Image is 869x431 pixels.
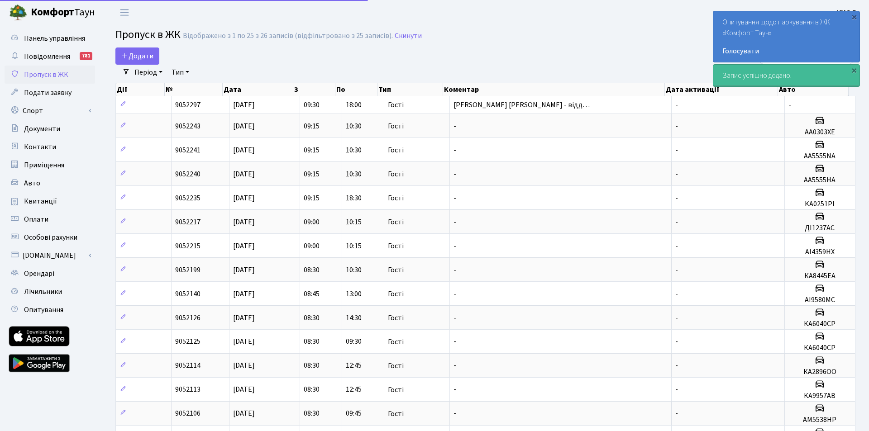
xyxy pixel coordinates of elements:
span: Авто [24,178,40,188]
span: 09:00 [304,217,320,227]
span: Подати заявку [24,88,72,98]
span: [DATE] [233,169,255,179]
span: Додати [121,51,153,61]
span: 18:30 [346,193,362,203]
button: Переключити навігацію [113,5,136,20]
a: Додати [115,47,159,65]
span: Гості [388,194,404,202]
th: З [293,83,335,96]
span: Гості [388,290,404,298]
a: [DOMAIN_NAME] [5,246,95,265]
span: 9052140 [175,289,201,299]
span: [DATE] [233,100,255,110]
span: 08:30 [304,265,320,275]
span: 9052106 [175,409,201,419]
span: Приміщення [24,160,64,170]
span: 08:30 [304,313,320,323]
span: - [675,193,678,203]
span: - [454,409,456,419]
h5: АА5555NA [788,152,851,161]
th: Авто [778,83,849,96]
span: [DATE] [233,313,255,323]
h5: КА2896ОО [788,368,851,376]
span: - [675,100,678,110]
a: Документи [5,120,95,138]
span: [DATE] [233,145,255,155]
span: - [454,241,456,251]
span: Пропуск в ЖК [115,27,181,43]
span: 10:30 [346,265,362,275]
span: [DATE] [233,121,255,131]
span: - [675,169,678,179]
span: - [675,409,678,419]
span: [DATE] [233,385,255,395]
div: × [850,12,859,21]
span: 09:15 [304,169,320,179]
span: - [675,121,678,131]
a: Орендарі [5,265,95,283]
span: Пропуск в ЖК [24,70,68,80]
a: Період [131,65,166,80]
span: 9052114 [175,361,201,371]
span: 08:45 [304,289,320,299]
span: 09:15 [304,145,320,155]
span: 08:30 [304,385,320,395]
span: Гості [388,123,404,130]
span: 9052243 [175,121,201,131]
a: Повідомлення781 [5,47,95,66]
a: Квитанції [5,192,95,210]
span: Оплати [24,214,48,224]
span: Гості [388,242,404,250]
div: 781 [80,52,92,60]
span: - [675,265,678,275]
div: Відображено з 1 по 25 з 26 записів (відфільтровано з 25 записів). [183,32,393,40]
span: 09:15 [304,121,320,131]
span: 9052240 [175,169,201,179]
th: Дата активації [665,83,778,96]
th: Тип [377,83,443,96]
span: 14:30 [346,313,362,323]
span: 08:30 [304,337,320,347]
span: Гості [388,410,404,417]
span: 09:30 [346,337,362,347]
span: 09:15 [304,193,320,203]
a: Подати заявку [5,84,95,102]
span: - [675,145,678,155]
span: - [675,385,678,395]
span: Панель управління [24,33,85,43]
h5: КА8445ЕА [788,272,851,280]
a: УНО Р. [837,7,858,18]
a: Спорт [5,102,95,120]
span: [DATE] [233,265,255,275]
span: Особові рахунки [24,232,77,242]
h5: АІ4359НХ [788,248,851,256]
span: Гості [388,362,404,369]
span: 12:45 [346,361,362,371]
span: Гості [388,147,404,154]
a: Приміщення [5,156,95,174]
span: - [454,361,456,371]
span: 13:00 [346,289,362,299]
span: Гості [388,338,404,346]
h5: КА9957АВ [788,392,851,400]
span: - [454,337,456,347]
th: № [165,83,223,96]
span: Опитування [24,305,63,315]
span: Гості [388,171,404,178]
h5: АА5555НА [788,176,851,185]
span: 18:00 [346,100,362,110]
span: Повідомлення [24,52,70,62]
span: 08:30 [304,409,320,419]
span: 10:30 [346,169,362,179]
span: - [454,121,456,131]
span: [PERSON_NAME] [PERSON_NAME] - відд… [454,100,590,110]
span: - [675,241,678,251]
span: 9052126 [175,313,201,323]
b: УНО Р. [837,8,858,18]
span: - [454,217,456,227]
img: logo.png [9,4,27,22]
div: Запис успішно додано. [713,65,859,86]
span: Гості [388,218,404,226]
span: - [675,337,678,347]
span: [DATE] [233,361,255,371]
